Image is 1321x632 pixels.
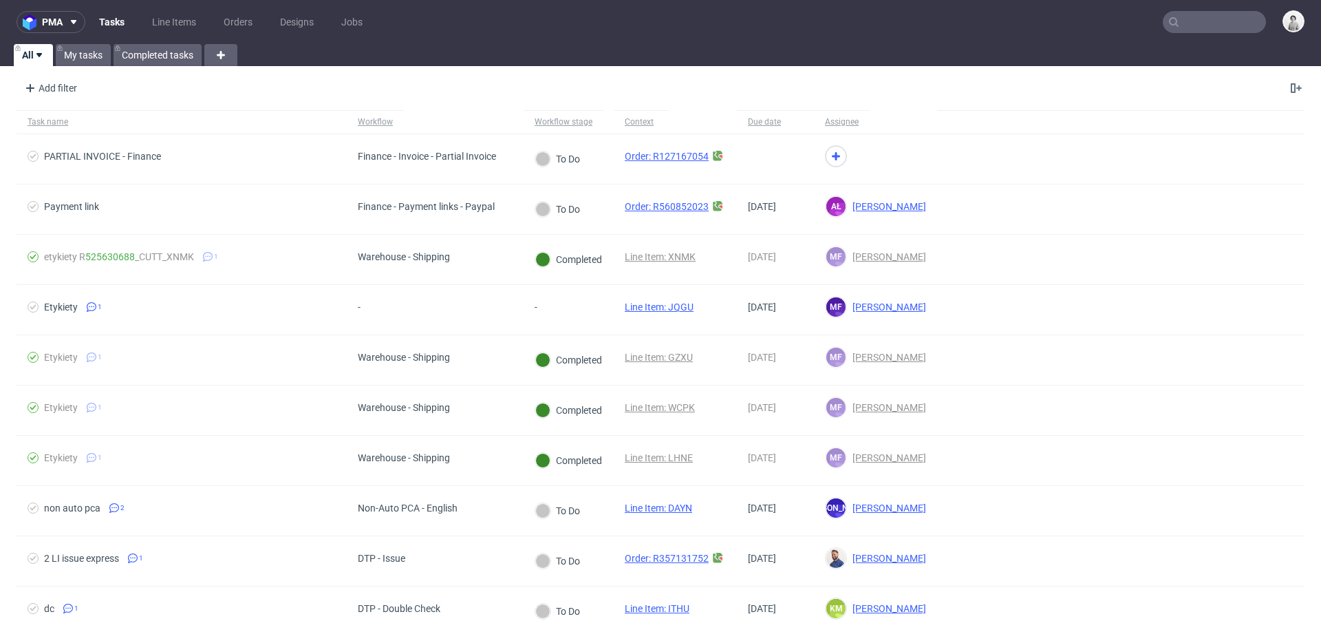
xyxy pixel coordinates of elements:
figcaption: MF [826,448,846,467]
figcaption: [PERSON_NAME] [826,498,846,518]
figcaption: MF [826,247,846,266]
div: Warehouse - Shipping [358,452,450,463]
div: Etykiety [44,452,78,463]
div: To Do [535,202,580,217]
a: Line Item: ITHU [625,603,689,614]
a: Line Item: XNMK [625,251,696,262]
div: DTP - Double Check [358,603,440,614]
div: Completed [535,252,602,267]
a: Completed tasks [114,44,202,66]
a: Order: R127167054 [625,151,709,162]
span: Task name [28,116,336,128]
div: 2 LI issue express [44,553,119,564]
div: DTP - Issue [358,553,405,564]
span: 1 [139,553,143,564]
span: Due date [748,116,803,128]
span: 1 [214,251,218,262]
a: Order: R560852023 [625,201,709,212]
a: Line Item: JQGU [625,302,694,313]
a: Line Item: GZXU [625,352,693,363]
span: 2 [120,503,125,514]
span: 1 [98,302,102,313]
span: [PERSON_NAME] [847,402,926,413]
a: Line Item: WCPK [625,402,695,413]
div: - [535,302,568,313]
div: Finance - Invoice - Partial Invoice [358,151,496,162]
span: [PERSON_NAME] [847,603,926,614]
span: [DATE] [748,201,776,212]
span: [PERSON_NAME] [847,201,926,212]
div: Assignee [825,116,859,127]
figcaption: AŁ [826,197,846,216]
span: [DATE] [748,251,776,262]
a: Line Item: LHNE [625,452,693,463]
a: 525630688 [85,251,135,262]
div: Completed [535,403,602,418]
div: To Do [535,151,580,167]
figcaption: MF [826,297,846,317]
div: Warehouse - Shipping [358,251,450,262]
a: Line Items [144,11,204,33]
span: [PERSON_NAME] [847,302,926,313]
div: - [358,302,391,313]
span: 1 [98,352,102,363]
div: Etykiety [44,302,78,313]
span: [PERSON_NAME] [847,352,926,363]
span: pma [42,17,63,27]
div: To Do [535,503,580,518]
div: etykiety R _CUTT_XNMK [44,251,194,262]
div: Completed [535,352,602,368]
a: Orders [215,11,261,33]
span: 1 [74,603,78,614]
div: Warehouse - Shipping [358,352,450,363]
img: logo [23,14,42,30]
div: Add filter [19,77,80,99]
span: 1 [98,402,102,413]
figcaption: MF [826,398,846,417]
div: Completed [535,453,602,468]
img: Michał Rachański [826,549,846,568]
div: Finance - Payment links - Paypal [358,201,495,212]
span: [PERSON_NAME] [847,503,926,514]
a: My tasks [56,44,111,66]
figcaption: MF [826,348,846,367]
span: [PERSON_NAME] [847,452,926,463]
div: Non-Auto PCA - English [358,503,458,514]
span: [DATE] [748,503,776,514]
div: Context [625,116,658,127]
div: To Do [535,554,580,569]
div: dc [44,603,54,614]
span: 1 [98,452,102,463]
button: pma [17,11,85,33]
div: Workflow stage [535,116,592,127]
div: Workflow [358,116,393,127]
span: [DATE] [748,452,776,463]
span: [DATE] [748,603,776,614]
figcaption: KM [826,599,846,618]
div: Payment link [44,201,99,212]
span: [PERSON_NAME] [847,251,926,262]
div: Etykiety [44,352,78,363]
span: [DATE] [748,352,776,363]
span: [DATE] [748,553,776,564]
a: Tasks [91,11,133,33]
a: Line Item: DAYN [625,503,692,514]
div: non auto pca [44,503,100,514]
img: Dudek Mariola [1284,12,1303,31]
div: Etykiety [44,402,78,413]
a: All [14,44,53,66]
span: [DATE] [748,302,776,313]
div: To Do [535,604,580,619]
a: Order: R357131752 [625,553,709,564]
a: Designs [272,11,322,33]
div: PARTIAL INVOICE - Finance [44,151,161,162]
span: [PERSON_NAME] [847,553,926,564]
span: [DATE] [748,402,776,413]
div: Warehouse - Shipping [358,402,450,413]
a: Jobs [333,11,371,33]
